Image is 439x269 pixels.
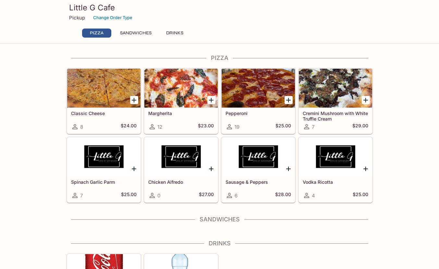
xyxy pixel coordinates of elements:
div: Spinach Garlic Parm [67,137,140,176]
button: Add Spinach Garlic Parm [130,165,138,173]
a: Classic Cheese8$24.00 [67,68,141,134]
button: Add Chicken Alfredo [207,165,215,173]
span: 7 [312,124,314,130]
span: 0 [157,193,160,199]
h5: $28.00 [275,192,291,199]
button: Add Sausage & Peppers [285,165,293,173]
h5: Chicken Alfredo [148,179,214,185]
h5: $25.00 [353,192,368,199]
button: Add Margherita [207,96,215,104]
a: Chicken Alfredo0$27.00 [144,137,218,203]
span: 8 [80,124,83,130]
h4: Sandwiches [67,216,373,223]
h5: Classic Cheese [71,111,137,116]
div: Pepperoni [222,69,295,108]
h5: $27.00 [199,192,214,199]
a: Cremini Mushroom with White Truffle Cream7$29.00 [299,68,372,134]
h4: Drinks [67,240,373,247]
h5: Spinach Garlic Parm [71,179,137,185]
a: Margherita12$23.00 [144,68,218,134]
h4: Pizza [67,54,373,62]
h5: Vodka Ricotta [303,179,368,185]
button: Add Classic Cheese [130,96,138,104]
h5: Cremini Mushroom with White Truffle Cream [303,111,368,121]
div: Classic Cheese [67,69,140,108]
div: Chicken Alfredo [144,137,218,176]
h5: $25.00 [275,123,291,131]
h5: Pepperoni [226,111,291,116]
button: Add Cremini Mushroom with White Truffle Cream [362,96,370,104]
button: Drinks [160,29,189,38]
h5: $29.00 [352,123,368,131]
div: Margherita [144,69,218,108]
h5: Margherita [148,111,214,116]
button: Change Order Type [90,13,135,23]
h5: $24.00 [121,123,137,131]
button: Add Vodka Ricotta [362,165,370,173]
button: Pizza [82,29,111,38]
div: Sausage & Peppers [222,137,295,176]
h5: $25.00 [121,192,137,199]
button: Sandwiches [116,29,155,38]
a: Pepperoni19$25.00 [221,68,295,134]
span: 4 [312,193,315,199]
h5: $23.00 [198,123,214,131]
span: 6 [235,193,238,199]
a: Vodka Ricotta4$25.00 [299,137,372,203]
div: Vodka Ricotta [299,137,372,176]
div: Cremini Mushroom with White Truffle Cream [299,69,372,108]
a: Sausage & Peppers6$28.00 [221,137,295,203]
button: Add Pepperoni [285,96,293,104]
span: 7 [80,193,83,199]
p: Pickup [69,15,85,21]
a: Spinach Garlic Parm7$25.00 [67,137,141,203]
h3: Little G Cafe [69,3,370,13]
span: 12 [157,124,162,130]
span: 19 [235,124,239,130]
h5: Sausage & Peppers [226,179,291,185]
